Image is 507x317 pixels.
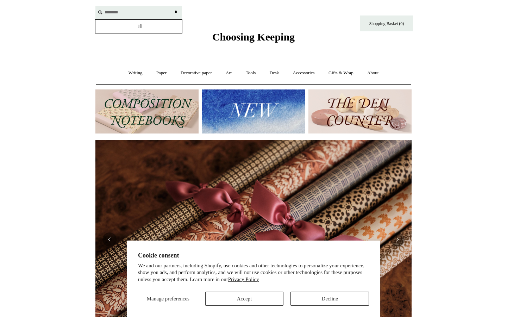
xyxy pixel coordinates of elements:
[308,89,412,133] img: The Deli Counter
[263,64,286,82] a: Desk
[212,31,295,43] span: Choosing Keeping
[228,276,259,282] a: Privacy Policy
[102,232,117,247] button: Previous
[150,64,173,82] a: Paper
[202,89,305,133] img: New.jpg__PID:f73bdf93-380a-4a35-bcfe-7823039498e1
[138,262,369,283] p: We and our partners, including Shopify, use cookies and other technologies to personalize your ex...
[95,89,199,133] img: 202302 Composition ledgers.jpg__PID:69722ee6-fa44-49dd-a067-31375e5d54ec
[360,15,413,31] a: Shopping Basket (0)
[390,232,405,247] button: Next
[174,64,218,82] a: Decorative paper
[361,64,385,82] a: About
[138,252,369,259] h2: Cookie consent
[239,64,262,82] a: Tools
[212,37,295,42] a: Choosing Keeping
[138,292,198,306] button: Manage preferences
[287,64,321,82] a: Accessories
[219,64,238,82] a: Art
[290,292,369,306] button: Decline
[322,64,360,82] a: Gifts & Wrap
[205,292,284,306] button: Accept
[122,64,149,82] a: Writing
[147,296,189,302] span: Manage preferences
